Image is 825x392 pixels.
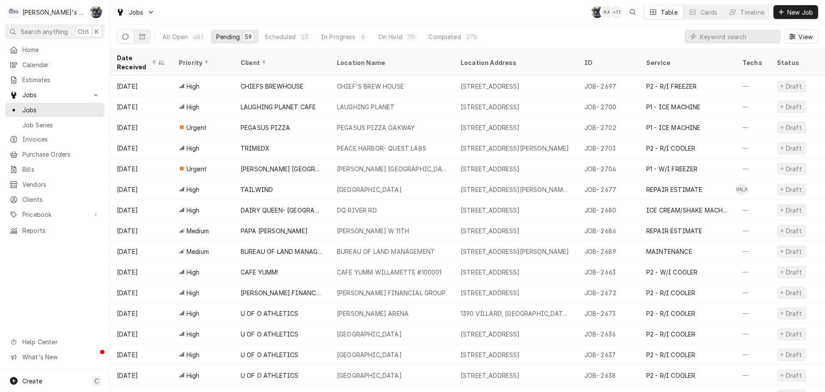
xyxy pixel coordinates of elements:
[241,330,299,339] div: U OF O ATHLETICS
[379,32,403,41] div: On Hold
[22,8,86,17] div: [PERSON_NAME]'s Refrigeration
[784,30,818,43] button: View
[797,32,814,41] span: View
[95,377,99,386] span: C
[241,58,321,67] div: Client
[113,5,158,19] a: Go to Jobs
[785,164,803,173] div: Draft
[646,247,692,256] div: MAINTENANCE
[646,144,695,153] div: P2 - R/I COOLER
[646,206,729,215] div: ICE CREAM/SHAKE MACHINE REPAIR
[337,226,409,235] div: [PERSON_NAME] W 11TH
[241,350,299,359] div: U OF O ATHLETICS
[577,117,639,138] div: JOB-2702
[22,226,100,235] span: Reports
[577,344,639,365] div: JOB-2637
[461,185,571,194] div: [STREET_ADDRESS][PERSON_NAME][PERSON_NAME]
[241,247,323,256] div: BUREAU OF LAND MANAGEMENT
[5,88,104,102] a: Go to Jobs
[337,350,402,359] div: [GEOGRAPHIC_DATA]
[186,288,200,297] span: High
[428,32,461,41] div: Completed
[110,324,172,344] div: [DATE]
[5,118,104,132] a: Job Series
[785,309,803,318] div: Draft
[577,200,639,220] div: JOB-2680
[241,123,290,132] div: PEGASUS PIZZA
[321,32,355,41] div: In Progress
[22,105,100,114] span: Jobs
[461,123,520,132] div: [STREET_ADDRESS]
[241,206,323,215] div: DAIRY QUEEN- [GEOGRAPHIC_DATA]
[466,32,477,41] div: 278
[5,58,104,72] a: Calendar
[186,350,200,359] span: High
[110,303,172,324] div: [DATE]
[5,73,104,87] a: Estimates
[337,185,402,194] div: [GEOGRAPHIC_DATA]
[162,32,188,41] div: All Open
[110,200,172,220] div: [DATE]
[646,268,697,277] div: P2 - W/I COOLER
[577,324,639,344] div: JOB-2636
[22,90,87,99] span: Jobs
[461,226,520,235] div: [STREET_ADDRESS]
[5,192,104,207] a: Clients
[337,58,445,67] div: Location Name
[337,82,404,91] div: CHIEF'S BREW HOUSE
[646,288,695,297] div: P2 - R/I COOLER
[337,206,377,215] div: DQ RIVER RD
[461,309,571,318] div: 1390 VILLARD, [GEOGRAPHIC_DATA], [GEOGRAPHIC_DATA] 97403
[736,117,770,138] div: —
[577,158,639,179] div: JOB-2704
[700,8,718,17] div: Cards
[577,96,639,117] div: JOB-2700
[337,144,426,153] div: PEACE HARBOR- QUEST LABS
[117,53,156,71] div: Date Received
[193,32,203,41] div: 481
[577,365,639,386] div: JOB-2638
[591,6,603,18] div: SB
[646,58,727,67] div: Service
[337,123,415,132] div: PEGASUS PIZZA OAKWAY
[186,185,200,194] span: High
[461,350,520,359] div: [STREET_ADDRESS]
[577,138,639,158] div: JOB-2703
[110,117,172,138] div: [DATE]
[337,247,435,256] div: BUREAU OF LAND MANAGEMENT
[461,268,520,277] div: [STREET_ADDRESS]
[95,27,99,36] span: K
[611,6,623,18] div: + 11
[461,102,520,111] div: [STREET_ADDRESS]
[5,43,104,57] a: Home
[785,206,803,215] div: Draft
[646,226,702,235] div: REPAIR ESTIMATE
[129,8,144,17] span: Jobs
[186,309,200,318] span: High
[577,241,639,262] div: JOB-2689
[186,82,200,91] span: High
[241,371,299,380] div: U OF O ATHLETICS
[337,102,394,111] div: LAUGHING PLANET
[21,27,68,36] span: Search anything
[5,24,104,39] button: Search anythingCtrlK
[5,177,104,191] a: Vendors
[736,183,748,195] div: [PERSON_NAME]
[186,102,200,111] span: High
[646,82,697,91] div: P2 - R/I FREEZER
[186,330,200,339] span: High
[186,226,209,235] span: Medium
[646,102,701,111] div: P1 - ICE MACHINE
[785,102,803,111] div: Draft
[22,352,99,361] span: What's New
[301,32,308,41] div: 23
[5,335,104,349] a: Go to Help Center
[186,371,200,380] span: High
[601,6,613,18] div: Korey Austin's Avatar
[337,330,402,339] div: [GEOGRAPHIC_DATA]
[626,5,640,19] button: Open search
[785,288,803,297] div: Draft
[591,6,603,18] div: Sarah Bendele's Avatar
[337,309,409,318] div: [PERSON_NAME] ARENA
[785,371,803,380] div: Draft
